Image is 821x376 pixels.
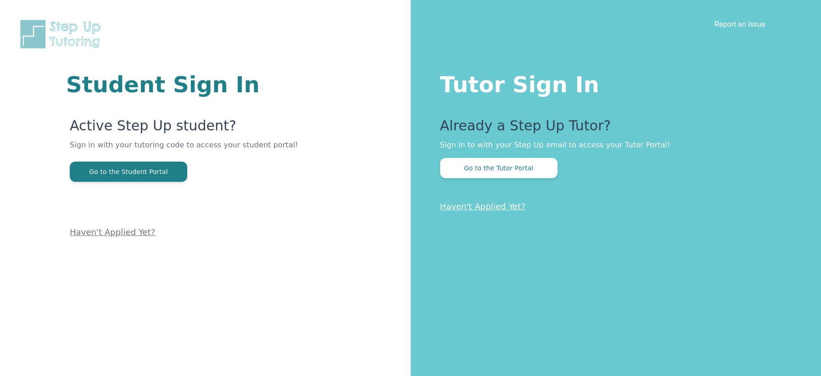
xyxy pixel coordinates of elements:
[18,18,106,50] img: Step Up Tutoring horizontal logo
[440,202,526,211] a: Haven't Applied Yet?
[715,19,765,28] a: Report an Issue
[440,118,785,140] p: Already a Step Up Tutor?
[440,163,558,172] a: Go to the Tutor Portal
[66,73,301,95] h1: Student Sign In
[70,140,301,162] p: Sign in with your tutoring code to access your student portal!
[70,167,187,176] a: Go to the Student Portal
[440,70,785,95] h1: Tutor Sign In
[70,162,187,182] button: Go to the Student Portal
[70,118,301,140] p: Active Step Up student?
[70,227,156,237] a: Haven't Applied Yet?
[440,140,785,151] p: Sign in to with your Step Up email to access your Tutor Portal!
[440,158,558,178] button: Go to the Tutor Portal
